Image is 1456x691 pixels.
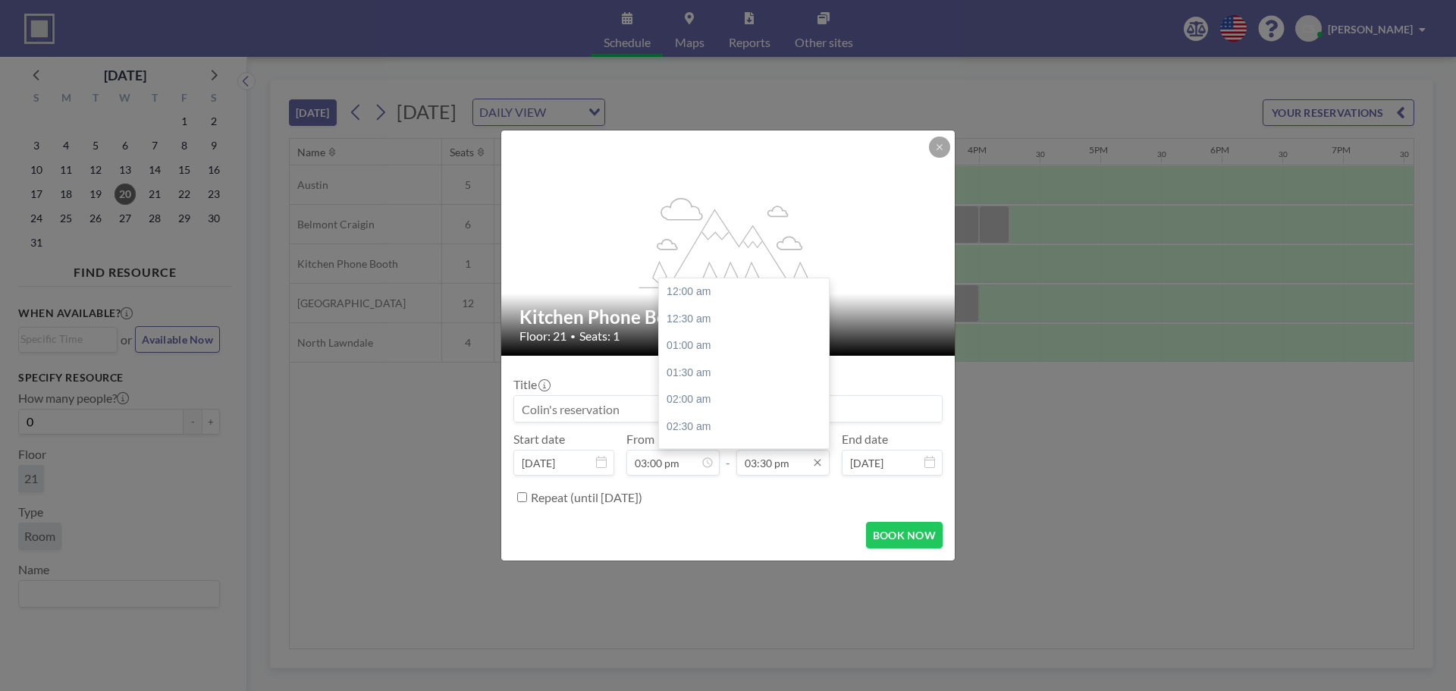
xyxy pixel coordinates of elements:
label: End date [842,432,888,447]
span: - [726,437,730,470]
span: Seats: 1 [579,328,620,344]
span: Floor: 21 [519,328,566,344]
label: Title [513,377,549,392]
h2: Kitchen Phone Booth [519,306,938,328]
div: 02:00 am [659,386,836,413]
span: • [570,331,576,342]
div: 12:30 am [659,306,836,333]
div: 02:30 am [659,413,836,441]
div: 01:30 am [659,360,836,387]
input: Colin's reservation [514,396,942,422]
label: Repeat (until [DATE]) [531,490,642,505]
label: From [626,432,654,447]
label: Start date [513,432,565,447]
button: BOOK NOW [866,522,943,548]
div: 01:00 am [659,332,836,360]
div: 12:00 am [659,278,836,306]
div: 03:00 am [659,441,836,468]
